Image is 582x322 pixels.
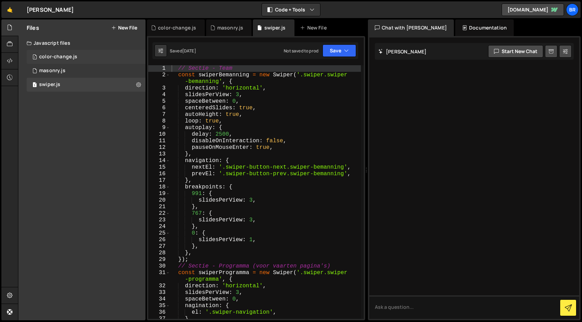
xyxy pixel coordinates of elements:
[33,55,37,60] span: 1
[217,24,244,31] div: masonry.js
[148,250,170,256] div: 28
[148,210,170,217] div: 22
[148,190,170,197] div: 19
[27,78,145,92] div: swiper.js
[148,243,170,250] div: 27
[148,303,170,309] div: 35
[148,125,170,131] div: 9
[39,54,77,60] div: color-change.js
[148,85,170,92] div: 3
[148,105,170,111] div: 6
[182,48,196,54] div: [DATE]
[148,65,170,72] div: 1
[39,82,60,88] div: swiper.js
[148,289,170,296] div: 33
[148,283,170,289] div: 32
[148,98,170,105] div: 5
[148,171,170,177] div: 16
[262,3,320,16] button: Code + Tools
[300,24,329,31] div: New File
[148,237,170,243] div: 26
[148,118,170,125] div: 8
[488,45,543,58] button: Start new chat
[566,3,579,16] a: Br
[148,296,170,303] div: 34
[148,204,170,210] div: 21
[148,177,170,184] div: 17
[33,83,37,88] span: 1
[284,48,318,54] div: Not saved to prod
[323,44,356,57] button: Save
[148,131,170,138] div: 10
[39,68,65,74] div: masonry.js
[148,138,170,144] div: 11
[368,19,454,36] div: Chat with [PERSON_NAME]
[148,151,170,158] div: 13
[148,217,170,223] div: 23
[148,184,170,190] div: 18
[148,158,170,164] div: 14
[148,197,170,204] div: 20
[148,256,170,263] div: 29
[18,36,145,50] div: Javascript files
[158,24,196,31] div: color-change.js
[148,72,170,85] div: 2
[148,230,170,237] div: 25
[1,1,18,18] a: 🤙
[148,263,170,270] div: 30
[170,48,196,54] div: Saved
[378,48,426,55] h2: [PERSON_NAME]
[27,24,39,32] h2: Files
[264,24,285,31] div: swiper.js
[148,309,170,316] div: 36
[148,111,170,118] div: 7
[148,92,170,98] div: 4
[111,25,137,31] button: New File
[148,223,170,230] div: 24
[27,50,145,64] div: 16297/44719.js
[148,164,170,171] div: 15
[455,19,514,36] div: Documentation
[148,144,170,151] div: 12
[27,64,145,78] div: 16297/44199.js
[148,270,170,283] div: 31
[27,6,74,14] div: [PERSON_NAME]
[502,3,564,16] a: [DOMAIN_NAME]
